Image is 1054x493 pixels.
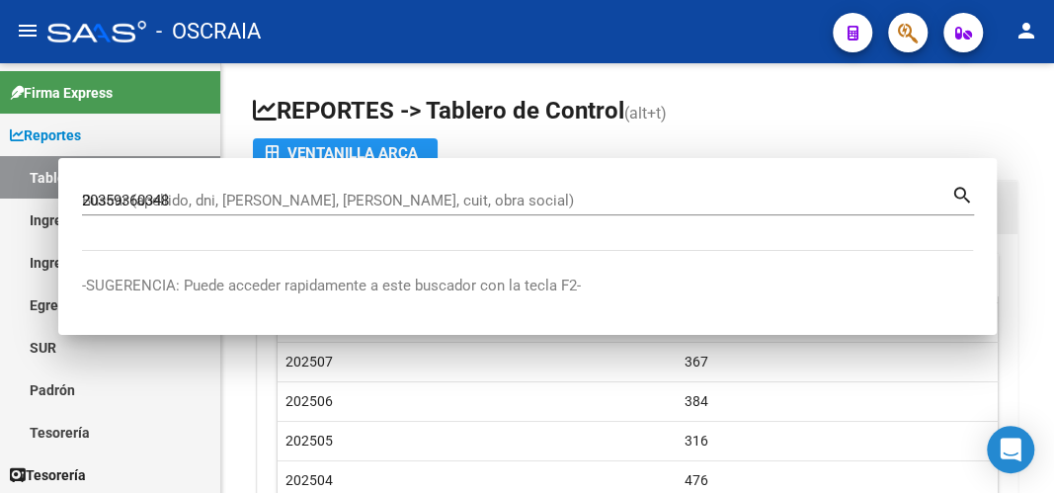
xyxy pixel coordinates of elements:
[285,433,333,449] span: 202505
[624,104,667,123] span: (alt+t)
[253,95,1022,129] h1: REPORTES -> Tablero de Control
[82,275,973,297] p: -SUGERENCIA: Puede acceder rapidamente a este buscador con la tecla F2-
[16,19,40,42] mat-icon: menu
[285,393,333,409] span: 202506
[156,10,261,53] span: - OSCRAIA
[10,82,113,104] span: Firma Express
[685,469,1038,492] div: 476
[285,354,333,370] span: 202507
[285,472,333,488] span: 202504
[10,124,81,146] span: Reportes
[685,430,1038,452] div: 316
[987,426,1034,473] div: Open Intercom Messenger
[685,390,1038,413] div: 384
[265,138,426,168] div: Ventanilla ARCA
[1014,19,1038,42] mat-icon: person
[951,182,974,205] mat-icon: search
[685,351,1038,373] div: 367
[10,464,86,486] span: Tesorería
